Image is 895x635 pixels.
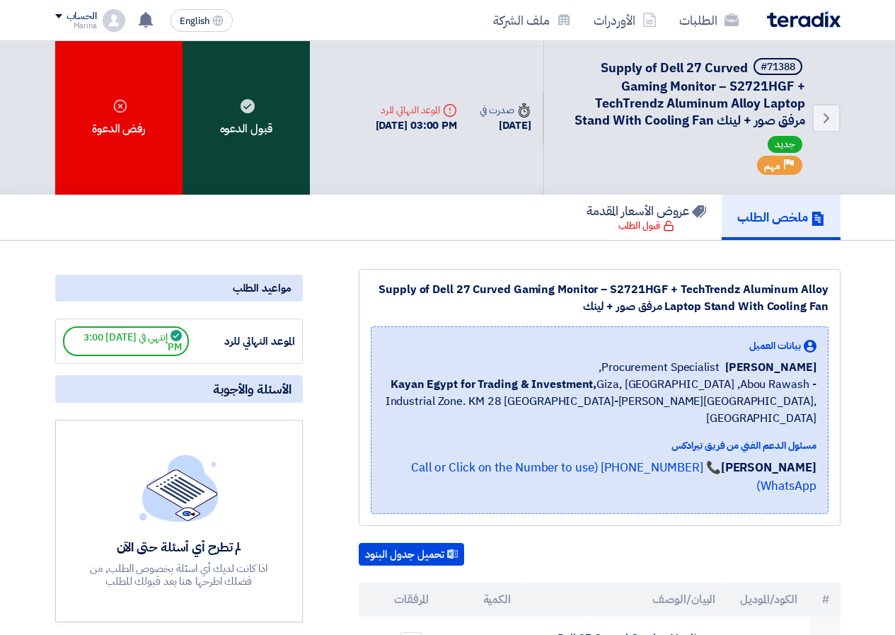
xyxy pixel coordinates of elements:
[809,583,841,617] th: #
[383,376,816,427] span: Giza, [GEOGRAPHIC_DATA] ,Abou Rawash - Industrial Zone. KM 28 [GEOGRAPHIC_DATA]-[PERSON_NAME][GEO...
[213,381,291,397] span: الأسئلة والأجوبة
[440,583,522,617] th: الكمية
[376,103,458,118] div: الموعد النهائي للرد
[171,9,233,32] button: English
[571,195,722,240] a: عروض الأسعار المقدمة قبول الطلب
[668,4,750,37] a: الطلبات
[76,562,282,588] div: اذا كانت لديك أي اسئلة بخصوص الطلب, من فضلك اطرحها هنا بعد قبولك للطلب
[55,41,183,195] div: رفض الدعوة
[761,62,795,72] div: #71388
[371,281,828,315] div: Supply of Dell 27 Curved Gaming Monitor – S2721HGF + TechTrendz Aluminum Alloy Laptop Stand With ...
[737,209,825,225] h5: ملخص الطلب
[67,11,97,23] div: الحساب
[189,333,295,350] div: الموعد النهائي للرد
[522,583,727,617] th: البيان/الوصف
[480,103,531,118] div: صدرت في
[574,58,805,130] span: Supply of Dell 27 Curved Gaming Monitor – S2721HGF + TechTrendz Aluminum Alloy Laptop Stand With ...
[480,118,531,134] div: [DATE]
[587,202,706,219] h5: عروض الأسعار المقدمة
[767,11,841,28] img: Teradix logo
[482,4,582,37] a: ملف الشركة
[582,4,668,37] a: الأوردرات
[618,219,674,233] div: قبول الطلب
[411,459,816,495] a: 📞 [PHONE_NUMBER] (Call or Click on the Number to use WhatsApp)
[721,459,816,476] strong: [PERSON_NAME]
[359,543,464,566] button: تحميل جدول البنود
[183,41,310,195] div: قبول الدعوه
[764,159,780,173] span: مهم
[103,9,125,32] img: profile_test.png
[561,58,805,129] h5: Supply of Dell 27 Curved Gaming Monitor – S2721HGF + TechTrendz Aluminum Alloy Laptop Stand With ...
[722,195,841,240] a: ملخص الطلب
[55,22,97,30] div: Marina
[768,136,802,153] span: جديد
[749,338,801,353] span: بيانات العميل
[725,359,816,376] span: [PERSON_NAME]
[376,118,458,134] div: [DATE] 03:00 PM
[55,275,303,302] div: مواعيد الطلب
[139,454,219,521] img: empty_state_list.svg
[383,438,816,453] div: مسئول الدعم الفني من فريق تيرادكس
[359,583,441,617] th: المرفقات
[391,376,596,393] b: Kayan Egypt for Trading & Investment,
[180,16,209,26] span: English
[599,359,720,376] span: Procurement Specialist,
[76,539,282,555] div: لم تطرح أي أسئلة حتى الآن
[727,583,809,617] th: الكود/الموديل
[63,326,189,356] span: إنتهي في [DATE] 3:00 PM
